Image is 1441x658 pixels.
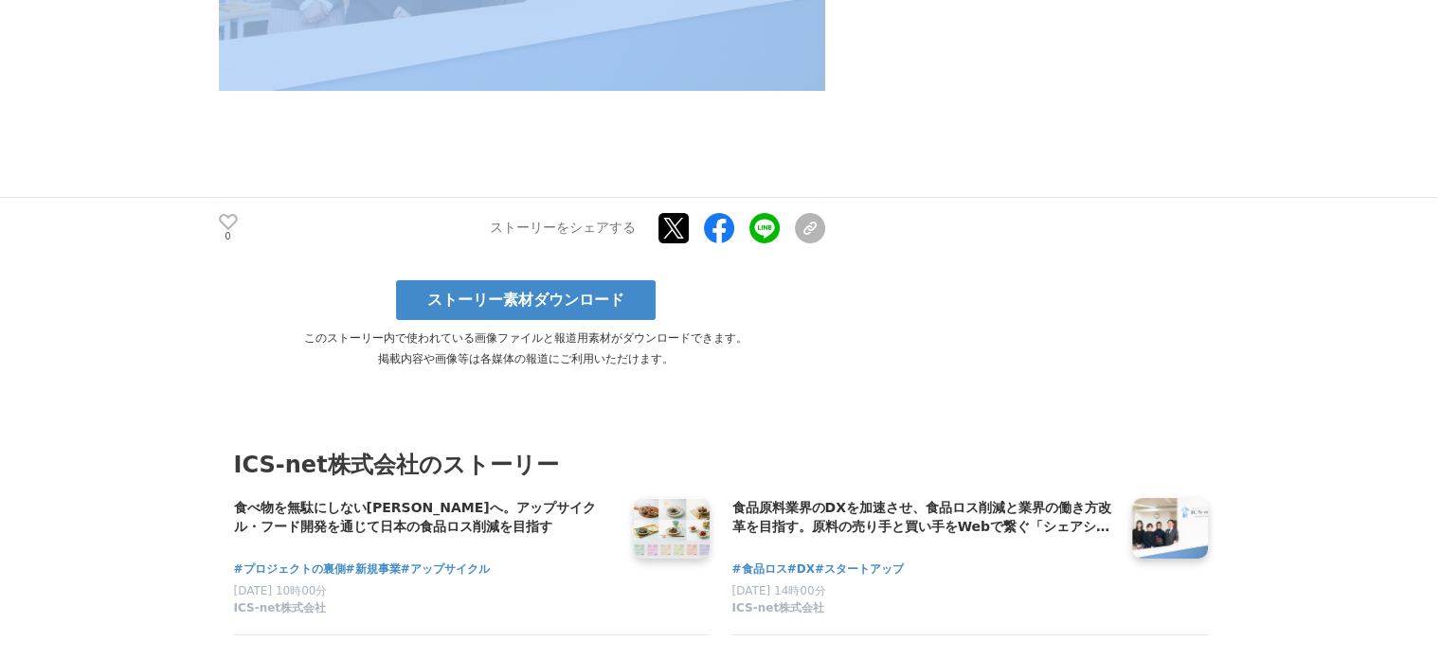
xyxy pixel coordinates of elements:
[815,560,904,578] a: #スタートアップ
[732,584,826,597] span: [DATE] 14時00分
[732,498,1117,537] h4: 食品原料業界のDXを加速させ、食品ロス削減と業界の働き方改革を目指す。原料の売り手と買い手をWebで繋ぐ「シェアシマ」誕生秘話
[234,600,327,616] span: ICS-net株式会社
[401,560,490,578] a: #アップサイクル
[219,328,833,369] p: このストーリー内で使われている画像ファイルと報道用素材がダウンロードできます。 掲載内容や画像等は各媒体の報道にご利用いただけます。
[732,600,825,616] span: ICS-net株式会社
[346,560,401,578] a: #新規事業
[732,560,787,578] a: #食品ロス
[787,560,815,578] a: #DX
[396,280,656,320] a: ストーリー素材ダウンロード
[219,232,238,241] p: 0
[234,498,619,538] a: 食べ物を無駄にしない[PERSON_NAME]へ。アップサイクル・フード開発を通じて日本の食品ロス削減を目指す
[732,498,1117,538] a: 食品原料業界のDXを加速させ、食品ロス削減と業界の働き方改革を目指す。原料の売り手と買い手をWebで繋ぐ「シェアシマ」誕生秘話
[234,498,619,537] h4: 食べ物を無駄にしない[PERSON_NAME]へ。アップサイクル・フード開発を通じて日本の食品ロス削減を目指す
[234,600,619,619] a: ICS-net株式会社
[234,584,328,597] span: [DATE] 10時00分
[234,560,346,578] a: #プロジェクトの裏側
[234,447,1208,483] h3: ICS-net株式会社のストーリー
[490,220,636,237] p: ストーリーをシェアする
[732,600,1117,619] a: ICS-net株式会社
